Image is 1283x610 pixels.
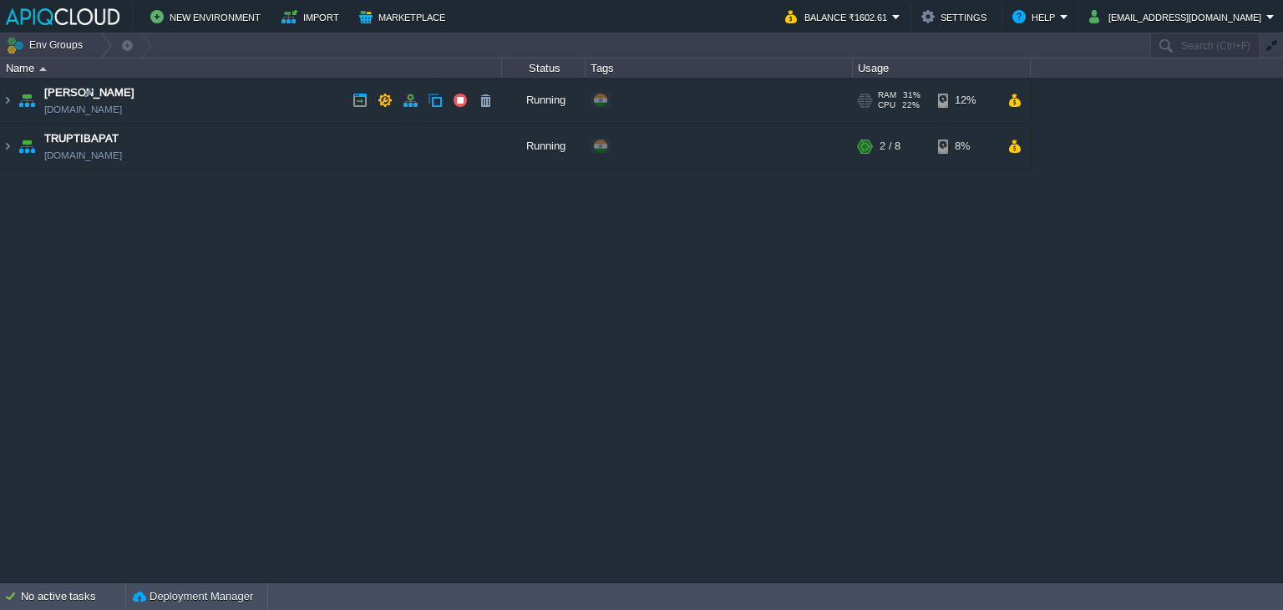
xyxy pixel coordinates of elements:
div: Usage [854,58,1030,78]
a: [DOMAIN_NAME] [44,101,122,118]
div: Tags [586,58,852,78]
img: AMDAwAAAACH5BAEAAAAALAAAAAABAAEAAAICRAEAOw== [15,78,38,123]
a: [PERSON_NAME] [44,84,134,101]
div: Name [2,58,501,78]
button: Deployment Manager [133,588,253,605]
span: CPU [878,100,895,110]
img: AMDAwAAAACH5BAEAAAAALAAAAAABAAEAAAICRAEAOw== [15,124,38,169]
div: 8% [938,124,992,169]
span: RAM [878,90,896,100]
span: 22% [902,100,920,110]
div: 12% [938,78,992,123]
button: Settings [921,7,991,27]
div: Running [502,78,586,123]
button: Env Groups [6,33,89,57]
a: [DOMAIN_NAME] [44,147,122,164]
img: AMDAwAAAACH5BAEAAAAALAAAAAABAAEAAAICRAEAOw== [1,78,14,123]
button: Marketplace [359,7,450,27]
button: New Environment [150,7,266,27]
button: Help [1012,7,1060,27]
div: Running [502,124,586,169]
span: 31% [903,90,920,100]
img: APIQCloud [6,8,119,25]
button: Import [281,7,344,27]
div: 2 / 8 [880,124,900,169]
div: No active tasks [21,583,125,610]
button: [EMAIL_ADDRESS][DOMAIN_NAME] [1089,7,1266,27]
img: AMDAwAAAACH5BAEAAAAALAAAAAABAAEAAAICRAEAOw== [39,67,47,71]
a: TRUPTIBAPAT [44,130,119,147]
div: Status [503,58,585,78]
button: Balance ₹1602.61 [785,7,892,27]
img: AMDAwAAAACH5BAEAAAAALAAAAAABAAEAAAICRAEAOw== [1,124,14,169]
